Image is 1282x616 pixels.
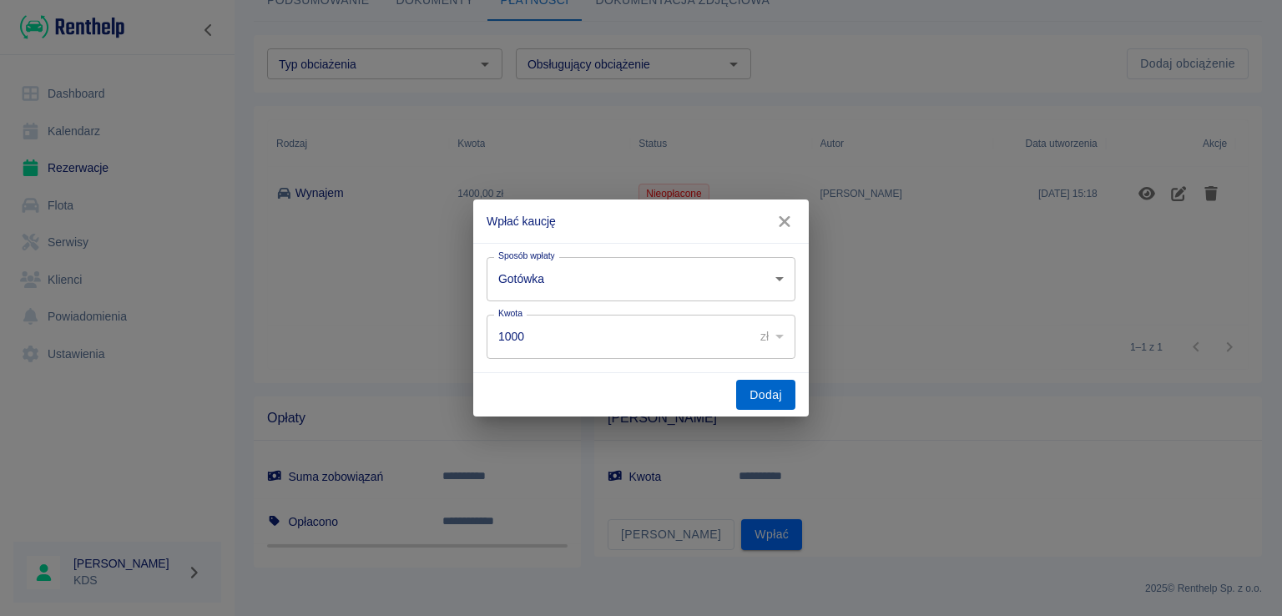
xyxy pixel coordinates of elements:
[749,315,795,359] div: zł
[736,380,795,411] button: Dodaj
[487,257,795,301] div: Gotówka
[498,250,555,262] label: Sposób wpłaty
[473,199,809,243] h2: Wpłać kaucję
[498,307,522,320] label: Kwota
